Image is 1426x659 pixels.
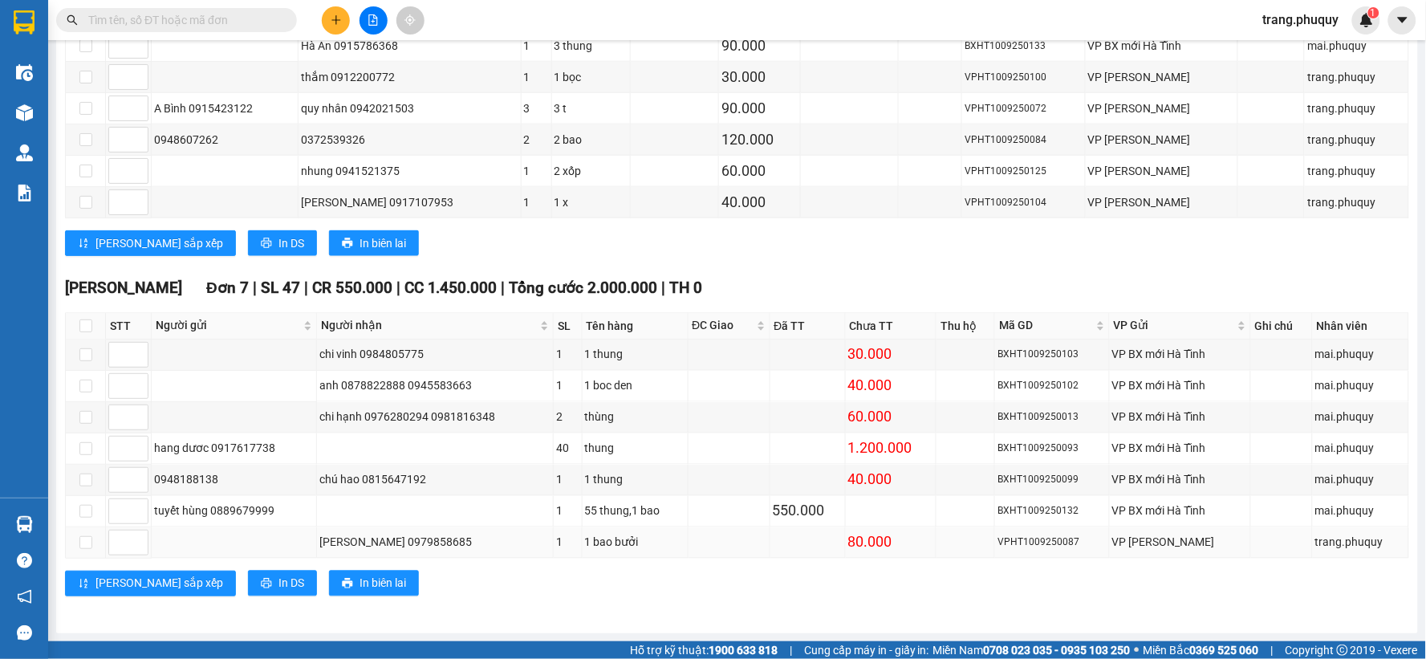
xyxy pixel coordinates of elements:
[630,641,778,659] span: Hỗ trợ kỹ thuật:
[555,100,628,117] div: 3 t
[156,317,300,335] span: Người gửi
[1388,6,1416,35] button: caret-down
[1088,100,1235,117] div: VP [PERSON_NAME]
[396,6,425,35] button: aim
[556,377,579,395] div: 1
[248,230,317,256] button: printerIn DS
[321,317,537,335] span: Người nhận
[965,164,1083,179] div: VPHT1009250125
[301,100,518,117] div: quy nhân 0942021503
[721,160,797,182] div: 60.000
[248,571,317,596] button: printerIn DS
[524,193,549,211] div: 1
[301,37,518,55] div: Hà An 0915786368
[1315,440,1406,458] div: mai.phuquy
[721,128,797,151] div: 120.000
[962,62,1086,93] td: VPHT1009250100
[261,279,300,297] span: SL 47
[1112,471,1248,489] div: VP BX mới Hà Tĩnh
[1086,187,1238,218] td: VP Hà Huy Tập
[1307,37,1406,55] div: mai.phuquy
[1110,433,1251,465] td: VP BX mới Hà Tĩnh
[585,471,685,489] div: 1 thung
[1112,440,1248,458] div: VP BX mới Hà Tĩnh
[995,371,1109,402] td: BXHT1009250102
[693,317,754,335] span: ĐC Giao
[848,437,934,460] div: 1.200.000
[585,409,685,426] div: thùng
[1315,377,1406,395] div: mai.phuquy
[106,313,152,340] th: STT
[999,317,1092,335] span: Mã GD
[1307,131,1406,148] div: trang.phuquy
[965,101,1083,116] div: VPHT1009250072
[556,346,579,364] div: 1
[1307,68,1406,86] div: trang.phuquy
[585,534,685,551] div: 1 bao bưởi
[1315,409,1406,426] div: mai.phuquy
[1315,534,1406,551] div: trang.phuquy
[154,131,295,148] div: 0948607262
[1088,37,1235,55] div: VP BX mới Hà Tĩnh
[154,440,314,458] div: hang dươc 0917617738
[1112,502,1248,520] div: VP BX mới Hà Tĩnh
[962,187,1086,218] td: VPHT1009250104
[555,193,628,211] div: 1 x
[721,191,797,214] div: 40.000
[846,313,937,340] th: Chưa TT
[319,471,550,489] div: chú hao 0815647192
[995,433,1109,465] td: BXHT1009250093
[95,575,223,592] span: [PERSON_NAME] sắp xếp
[360,6,388,35] button: file-add
[721,35,797,57] div: 90.000
[404,14,416,26] span: aim
[342,238,353,250] span: printer
[331,14,342,26] span: plus
[556,409,579,426] div: 2
[319,346,550,364] div: chi vinh 0984805775
[670,279,703,297] span: TH 0
[65,571,236,596] button: sort-ascending[PERSON_NAME] sắp xếp
[997,441,1106,457] div: BXHT1009250093
[1086,156,1238,187] td: VP Hà Huy Tập
[278,575,304,592] span: In DS
[301,162,518,180] div: nhung 0941521375
[1110,496,1251,527] td: VP BX mới Hà Tĩnh
[1190,644,1259,657] strong: 0369 525 060
[1086,31,1238,62] td: VP BX mới Hà Tĩnh
[1112,534,1248,551] div: VP [PERSON_NAME]
[360,234,406,252] span: In biên lai
[848,531,934,554] div: 80.000
[790,641,792,659] span: |
[1307,162,1406,180] div: trang.phuquy
[524,37,549,55] div: 1
[1271,641,1274,659] span: |
[995,527,1109,559] td: VPHT1009250087
[1088,193,1235,211] div: VP [PERSON_NAME]
[555,131,628,148] div: 2 bao
[65,230,236,256] button: sort-ascending[PERSON_NAME] sắp xếp
[1315,502,1406,520] div: mai.phuquy
[555,68,628,86] div: 1 bọc
[261,578,272,591] span: printer
[721,66,797,88] div: 30.000
[997,410,1106,425] div: BXHT1009250013
[848,469,934,491] div: 40.000
[1396,13,1410,27] span: caret-down
[206,279,249,297] span: Đơn 7
[1088,131,1235,148] div: VP [PERSON_NAME]
[1110,402,1251,433] td: VP BX mới Hà Tĩnh
[962,156,1086,187] td: VPHT1009250125
[556,502,579,520] div: 1
[1313,313,1409,340] th: Nhân viên
[1307,100,1406,117] div: trang.phuquy
[965,39,1083,54] div: BXHT1009250133
[936,313,995,340] th: Thu hộ
[997,535,1106,551] div: VPHT1009250087
[88,11,278,29] input: Tìm tên, số ĐT hoặc mã đơn
[962,93,1086,124] td: VPHT1009250072
[1112,377,1248,395] div: VP BX mới Hà Tĩnh
[154,502,314,520] div: tuyết hùng 0889679999
[997,504,1106,519] div: BXHT1009250132
[301,193,518,211] div: [PERSON_NAME] 0917107953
